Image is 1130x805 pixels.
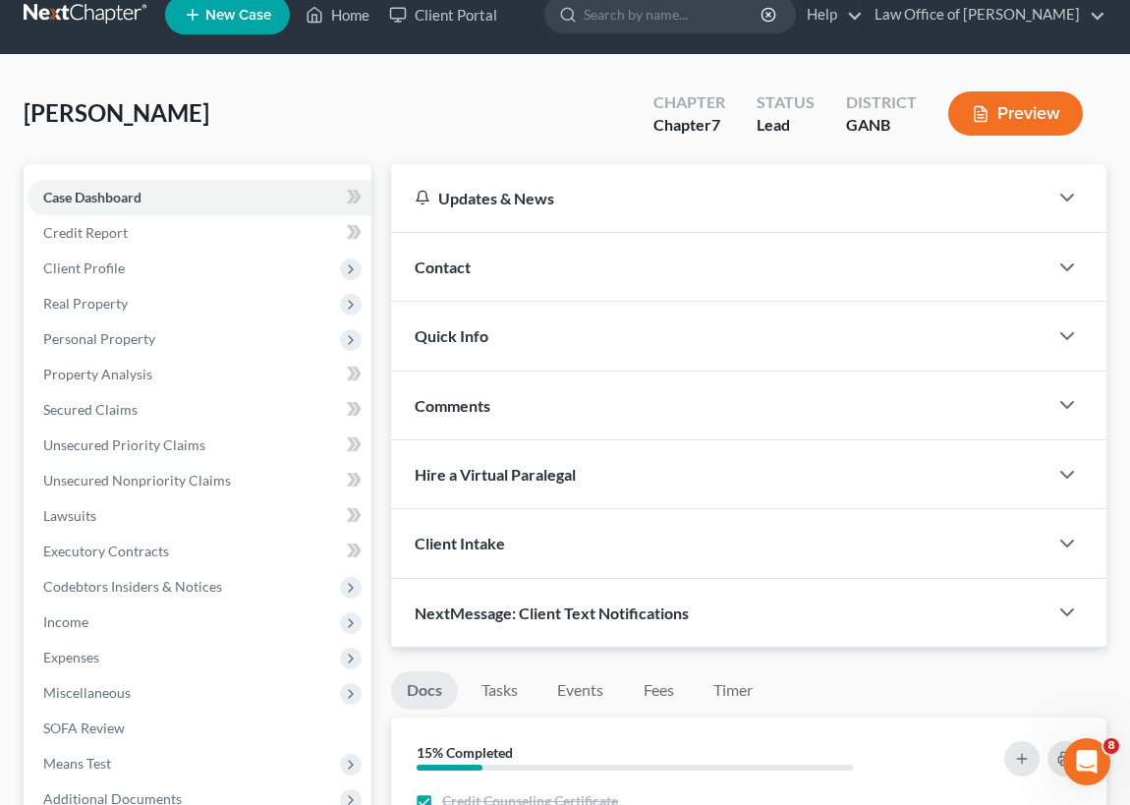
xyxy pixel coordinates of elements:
[43,330,155,347] span: Personal Property
[43,684,131,701] span: Miscellaneous
[28,180,371,215] a: Case Dashboard
[541,671,619,710] a: Events
[43,543,169,559] span: Executory Contracts
[43,578,222,595] span: Codebtors Insiders & Notices
[28,408,365,465] div: Statement of Financial Affairs - Payments Made in the Last 90 days
[311,662,343,676] span: Help
[391,671,458,710] a: Docs
[415,396,490,415] span: Comments
[39,173,354,206] p: How can we help?
[43,436,205,453] span: Unsecured Priority Claims
[948,91,1083,136] button: Preview
[262,613,393,692] button: Help
[193,31,232,71] img: Profile image for Emma
[43,507,96,524] span: Lawsuits
[40,268,328,289] div: We typically reply in a few hours
[163,662,231,676] span: Messages
[43,366,152,382] span: Property Analysis
[417,744,513,761] strong: 15% Completed
[28,534,371,569] a: Executory Contracts
[415,258,471,276] span: Contact
[43,649,99,665] span: Expenses
[43,613,88,630] span: Income
[267,31,307,71] img: Profile image for James
[698,671,768,710] a: Timer
[711,115,720,134] span: 7
[653,114,725,137] div: Chapter
[28,324,365,364] button: Search for help
[1103,738,1119,754] span: 8
[28,465,365,501] div: Amendments
[28,215,371,251] a: Credit Report
[43,224,128,241] span: Credit Report
[40,509,329,530] div: Import and Export Claims
[40,416,329,457] div: Statement of Financial Affairs - Payments Made in the Last 90 days
[40,473,329,493] div: Amendments
[20,231,373,306] div: Send us a messageWe typically reply in a few hours
[43,755,111,772] span: Means Test
[205,8,271,23] span: New Case
[28,463,371,498] a: Unsecured Nonpriority Claims
[846,91,917,114] div: District
[43,189,141,205] span: Case Dashboard
[466,671,534,710] a: Tasks
[757,114,815,137] div: Lead
[28,428,371,463] a: Unsecured Priority Claims
[757,91,815,114] div: Status
[415,534,505,552] span: Client Intake
[415,465,576,484] span: Hire a Virtual Paralegal
[131,613,261,692] button: Messages
[415,604,689,622] span: NextMessage: Client Text Notifications
[43,662,87,676] span: Home
[43,719,125,736] span: SOFA Review
[43,472,231,489] span: Unsecured Nonpriority Claims
[43,259,125,276] span: Client Profile
[28,498,371,534] a: Lawsuits
[230,31,269,71] img: Profile image for Lindsey
[43,295,128,312] span: Real Property
[43,401,138,418] span: Secured Claims
[40,334,159,355] span: Search for help
[28,711,371,746] a: SOFA Review
[653,91,725,114] div: Chapter
[24,98,209,127] span: [PERSON_NAME]
[28,357,371,392] a: Property Analysis
[39,44,153,62] img: logo
[40,248,328,268] div: Send us a message
[627,671,690,710] a: Fees
[28,372,365,408] div: Attorney's Disclosure of Compensation
[40,379,329,400] div: Attorney's Disclosure of Compensation
[39,140,354,173] p: Hi there!
[415,326,488,345] span: Quick Info
[28,501,365,538] div: Import and Export Claims
[415,188,1024,208] div: Updates & News
[1063,738,1110,785] iframe: Intercom live chat
[338,31,373,67] div: Close
[28,392,371,428] a: Secured Claims
[846,114,917,137] div: GANB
